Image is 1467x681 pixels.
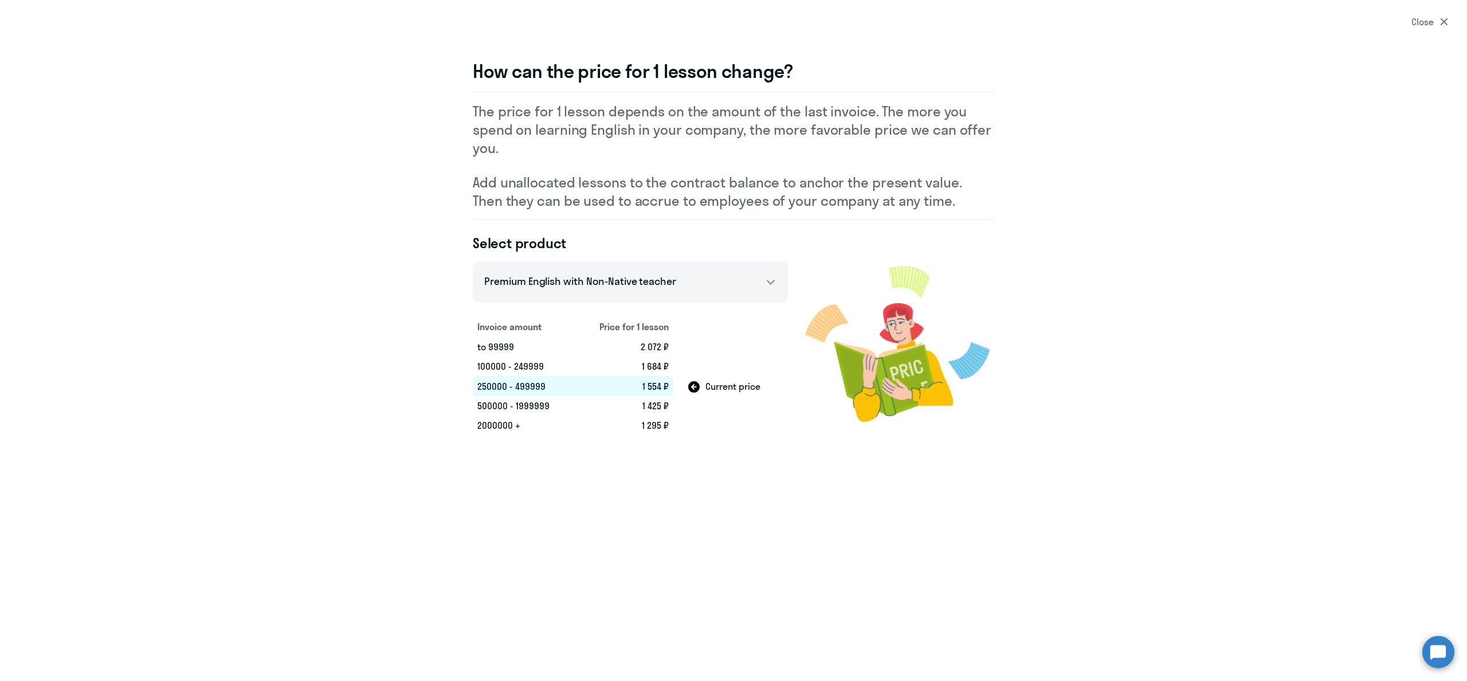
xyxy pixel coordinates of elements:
[473,376,575,396] td: 250000 - 499999
[473,416,575,435] td: 2000000 +
[473,102,994,157] p: The price for 1 lesson depends on the amount of the last invoice. The more you spend on learning ...
[1411,15,1448,29] div: Close
[473,357,575,376] td: 100000 - 249999
[575,376,673,396] td: 1 554 ₽
[805,252,994,435] img: modal-image.png
[575,337,673,357] td: 2 072 ₽
[473,60,994,83] h3: How can the price for 1 lesson change?
[575,416,673,435] td: 1 295 ₽
[473,316,575,337] th: Invoice amount
[673,376,789,396] td: Current price
[473,396,575,416] td: 500000 - 1999999
[473,337,575,357] td: to 99999
[575,357,673,376] td: 1 684 ₽
[473,234,788,252] h4: Select product
[473,173,994,210] p: Add unallocated lessons to the contract balance to anchor the present value. Then they can be use...
[575,316,673,337] th: Price for 1 lesson
[575,396,673,416] td: 1 425 ₽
